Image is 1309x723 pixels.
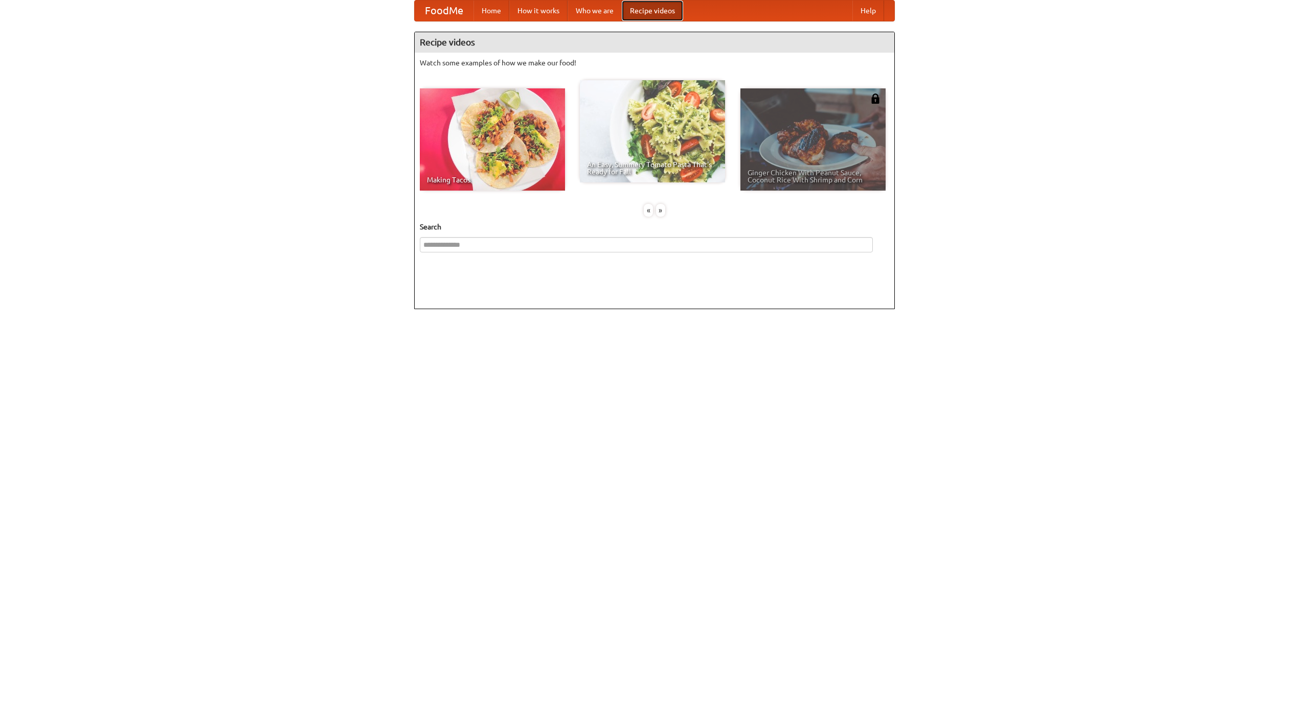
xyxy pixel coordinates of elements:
h5: Search [420,222,889,232]
p: Watch some examples of how we make our food! [420,58,889,68]
div: « [644,204,653,217]
a: How it works [509,1,568,21]
a: Who we are [568,1,622,21]
a: An Easy, Summery Tomato Pasta That's Ready for Fall [580,80,725,182]
a: FoodMe [415,1,473,21]
span: An Easy, Summery Tomato Pasta That's Ready for Fall [587,161,718,175]
span: Making Tacos [427,176,558,183]
img: 483408.png [870,94,881,104]
a: Recipe videos [622,1,683,21]
h4: Recipe videos [415,32,894,53]
a: Home [473,1,509,21]
a: Making Tacos [420,88,565,191]
a: Help [852,1,884,21]
div: » [656,204,665,217]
